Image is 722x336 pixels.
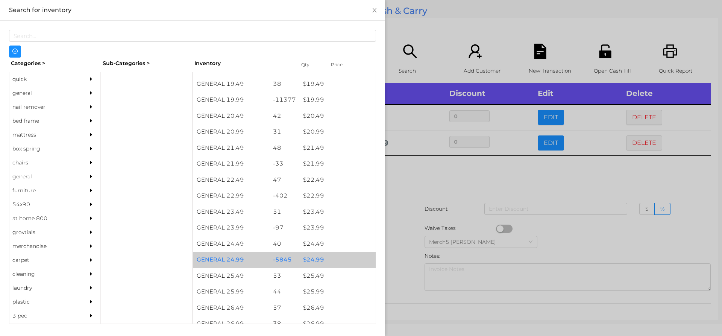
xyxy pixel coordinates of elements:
div: laundry [9,281,78,295]
i: icon: caret-right [88,174,94,179]
div: -402 [269,188,300,204]
div: GENERAL 19.49 [193,76,269,92]
div: at home 800 [9,211,78,225]
div: nail remover [9,100,78,114]
div: GENERAL 21.49 [193,140,269,156]
i: icon: caret-right [88,146,94,151]
i: icon: caret-right [88,202,94,207]
div: $ 24.49 [299,236,376,252]
div: general [9,170,78,184]
div: $ 19.49 [299,76,376,92]
div: 38 [269,76,300,92]
i: icon: caret-right [88,188,94,193]
div: GENERAL 26.49 [193,300,269,316]
div: box spring [9,142,78,156]
div: GENERAL 24.99 [193,252,269,268]
i: icon: caret-right [88,118,94,123]
i: icon: caret-right [88,104,94,109]
i: icon: caret-right [88,299,94,304]
div: Inventory [194,59,292,67]
div: 48 [269,140,300,156]
i: icon: close [372,7,378,13]
div: general [9,86,78,100]
div: GENERAL 22.99 [193,188,269,204]
div: GENERAL 23.49 [193,204,269,220]
div: mattress [9,128,78,142]
div: plastic [9,295,78,309]
i: icon: caret-right [88,313,94,318]
div: $ 21.49 [299,140,376,156]
button: icon: plus-circle [9,46,21,58]
div: $ 23.49 [299,204,376,220]
div: GENERAL 25.99 [193,284,269,300]
div: $ 26.49 [299,300,376,316]
i: icon: caret-right [88,271,94,277]
div: 53 [269,268,300,284]
div: quick [9,72,78,86]
div: chairs [9,156,78,170]
div: $ 25.49 [299,268,376,284]
div: Price [329,59,359,70]
div: GENERAL 20.99 [193,124,269,140]
div: grovtials [9,225,78,239]
i: icon: caret-right [88,216,94,221]
div: GENERAL 23.99 [193,220,269,236]
div: 51 [269,204,300,220]
div: $ 23.99 [299,220,376,236]
i: icon: caret-right [88,243,94,249]
div: -11377 [269,92,300,108]
input: Search... [9,30,376,42]
div: -33 [269,156,300,172]
div: 42 [269,108,300,124]
i: icon: caret-right [88,90,94,96]
i: icon: caret-right [88,257,94,263]
div: $ 25.99 [299,284,376,300]
div: cleaning [9,267,78,281]
div: $ 22.99 [299,188,376,204]
div: $ 20.49 [299,108,376,124]
div: Qty [299,59,322,70]
div: 40 [269,236,300,252]
div: GENERAL 20.49 [193,108,269,124]
div: $ 21.99 [299,156,376,172]
div: 3 pec [9,309,78,323]
i: icon: caret-right [88,76,94,82]
div: 31 [269,124,300,140]
div: bed frame [9,114,78,128]
div: GENERAL 24.49 [193,236,269,252]
div: $ 19.99 [299,92,376,108]
div: merchandise [9,239,78,253]
div: $ 22.49 [299,172,376,188]
div: 44 [269,284,300,300]
div: $ 20.99 [299,124,376,140]
div: GENERAL 21.99 [193,156,269,172]
div: GENERAL 19.99 [193,92,269,108]
div: Sub-Categories > [101,58,193,69]
div: GENERAL 22.49 [193,172,269,188]
i: icon: caret-right [88,285,94,290]
div: furniture [9,184,78,198]
div: carpet [9,253,78,267]
div: Categories > [9,58,101,69]
div: -5845 [269,252,300,268]
div: $ 26.99 [299,316,376,332]
div: GENERAL 26.99 [193,316,269,332]
div: Search for inventory [9,6,376,14]
div: 57 [269,300,300,316]
i: icon: caret-right [88,132,94,137]
div: $ 24.99 [299,252,376,268]
div: 47 [269,172,300,188]
div: -97 [269,220,300,236]
div: GENERAL 25.49 [193,268,269,284]
div: 54x90 [9,198,78,211]
i: icon: caret-right [88,230,94,235]
i: icon: caret-right [88,160,94,165]
div: 38 [269,316,300,332]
